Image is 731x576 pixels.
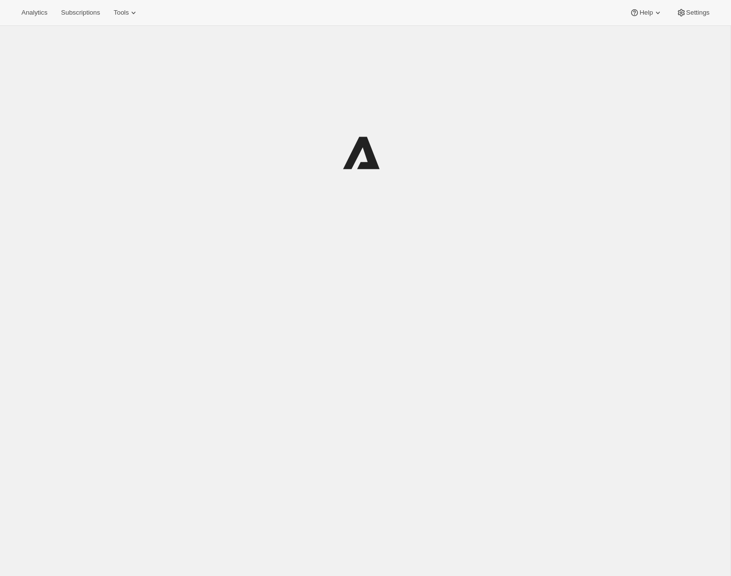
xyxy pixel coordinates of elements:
span: Settings [686,9,710,17]
button: Analytics [16,6,53,20]
button: Help [624,6,668,20]
button: Subscriptions [55,6,106,20]
button: Tools [108,6,144,20]
span: Tools [114,9,129,17]
span: Analytics [21,9,47,17]
span: Help [639,9,653,17]
span: Subscriptions [61,9,100,17]
button: Settings [671,6,715,20]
